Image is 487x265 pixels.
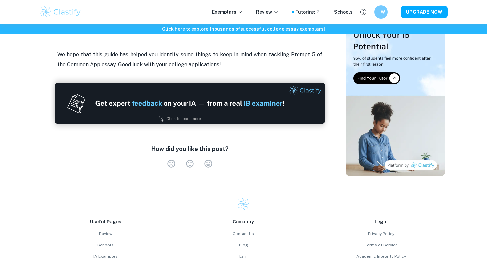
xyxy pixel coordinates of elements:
[315,231,448,237] a: Privacy Policy
[334,8,352,16] a: Schools
[151,144,229,154] h6: How did you like this post?
[315,218,448,225] p: Legal
[177,218,310,225] p: Company
[55,83,325,123] img: Ad
[177,253,310,259] a: Earn
[177,242,310,248] a: Blog
[57,83,322,123] a: Ad
[39,253,172,259] a: IA Examples
[212,8,243,16] p: Exemplars
[39,231,172,237] a: Review
[1,25,486,33] h6: Click here to explore thousands of successful college essay exemplars !
[39,5,81,19] img: Clastify logo
[39,218,172,225] p: Useful Pages
[237,197,250,211] img: Clastify logo
[57,51,322,68] span: We hope that this guide has helped you identify some things to keep in mind when tackling Prompt ...
[358,6,369,18] button: Help and Feedback
[315,253,448,259] a: Academic Integrity Policy
[346,10,445,176] img: Thumbnail
[315,242,448,248] a: Terms of Service
[39,242,172,248] a: Schools
[295,8,321,16] a: Tutoring
[256,8,279,16] p: Review
[377,8,385,16] h6: HW
[374,5,388,19] button: HW
[177,231,310,237] a: Contact Us
[401,6,448,18] button: UPGRADE NOW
